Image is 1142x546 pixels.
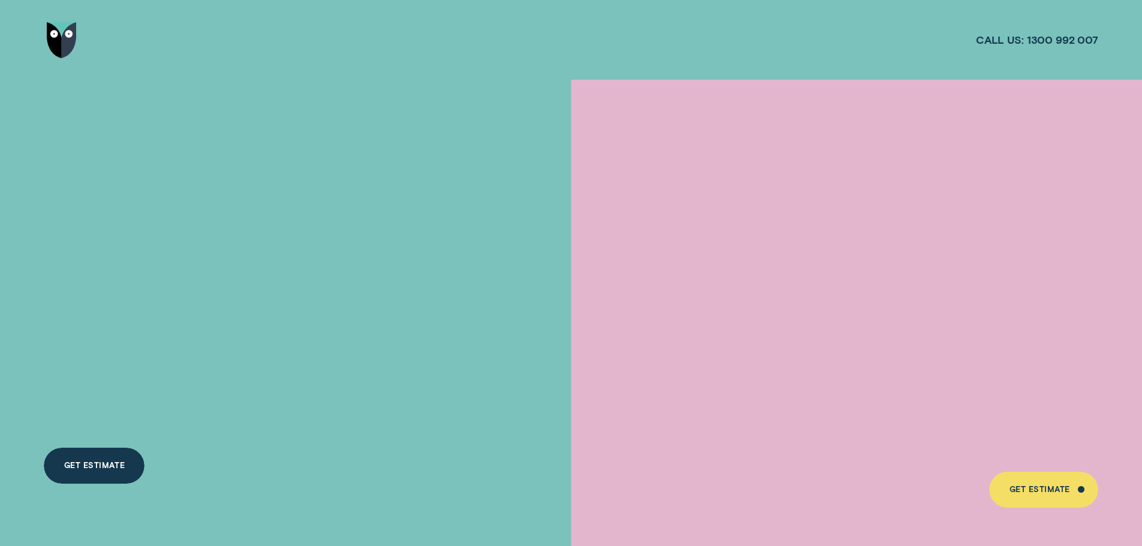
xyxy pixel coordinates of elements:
[44,448,144,484] a: Get Estimate
[976,33,1098,47] a: Call us:1300 992 007
[976,33,1024,47] span: Call us:
[1027,33,1098,47] span: 1300 992 007
[47,22,77,58] img: Wisr
[989,472,1098,508] a: Get Estimate
[44,184,390,351] h4: A LOAN THAT PUTS YOU IN CONTROL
